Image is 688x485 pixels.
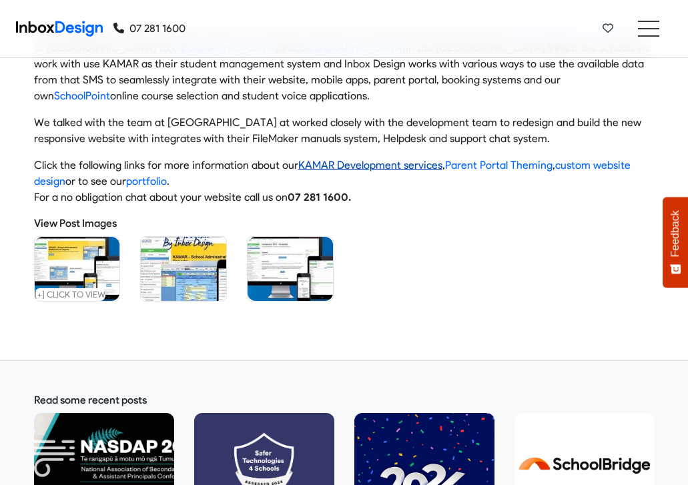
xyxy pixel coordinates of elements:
[34,157,655,205] p: Click the following links for more information about our , , or to see our . For a no obligation ...
[445,159,553,171] a: Parent Portal Theming
[141,237,226,301] img: Kamar Website By Inboxdesign Full
[113,21,186,37] a: 07 281 1600
[34,24,655,104] p: Inbox Design work with a growing number of secondary schools around [GEOGRAPHIC_DATA] from north ...
[34,216,655,231] h5: View Post Images
[248,237,333,301] img: Kamar 2
[34,115,655,147] p: We talked with the team at [GEOGRAPHIC_DATA] at worked closely with the development team to redes...
[54,89,110,102] a: SchoolPoint
[669,210,681,257] span: Feedback
[288,191,351,203] strong: 07 281 1600.
[663,197,688,288] button: Feedback - Show survey
[247,236,334,302] a: Kamar 2
[140,236,227,302] a: Kamar Website By Inboxdesign Full
[35,288,105,301] small: [+] click to view
[298,159,442,171] a: KAMAR Development services
[34,236,121,302] a: Kamar 1 [+] click to view
[34,393,655,408] h5: Read some recent posts
[35,237,120,301] img: Kamar 1
[126,175,167,187] a: portfolio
